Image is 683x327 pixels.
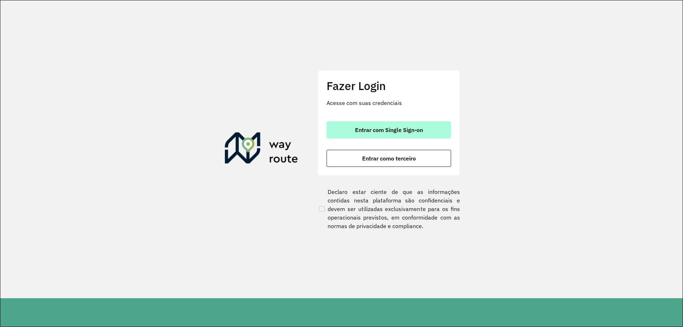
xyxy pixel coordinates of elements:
img: Roteirizador AmbevTech [225,132,298,167]
button: button [327,121,451,138]
span: Entrar com Single Sign-on [355,127,423,133]
span: Entrar como terceiro [362,155,416,161]
label: Declaro estar ciente de que as informações contidas nesta plataforma são confidenciais e devem se... [318,188,460,230]
button: button [327,150,451,167]
h2: Fazer Login [327,79,451,93]
p: Acesse com suas credenciais [327,99,451,107]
